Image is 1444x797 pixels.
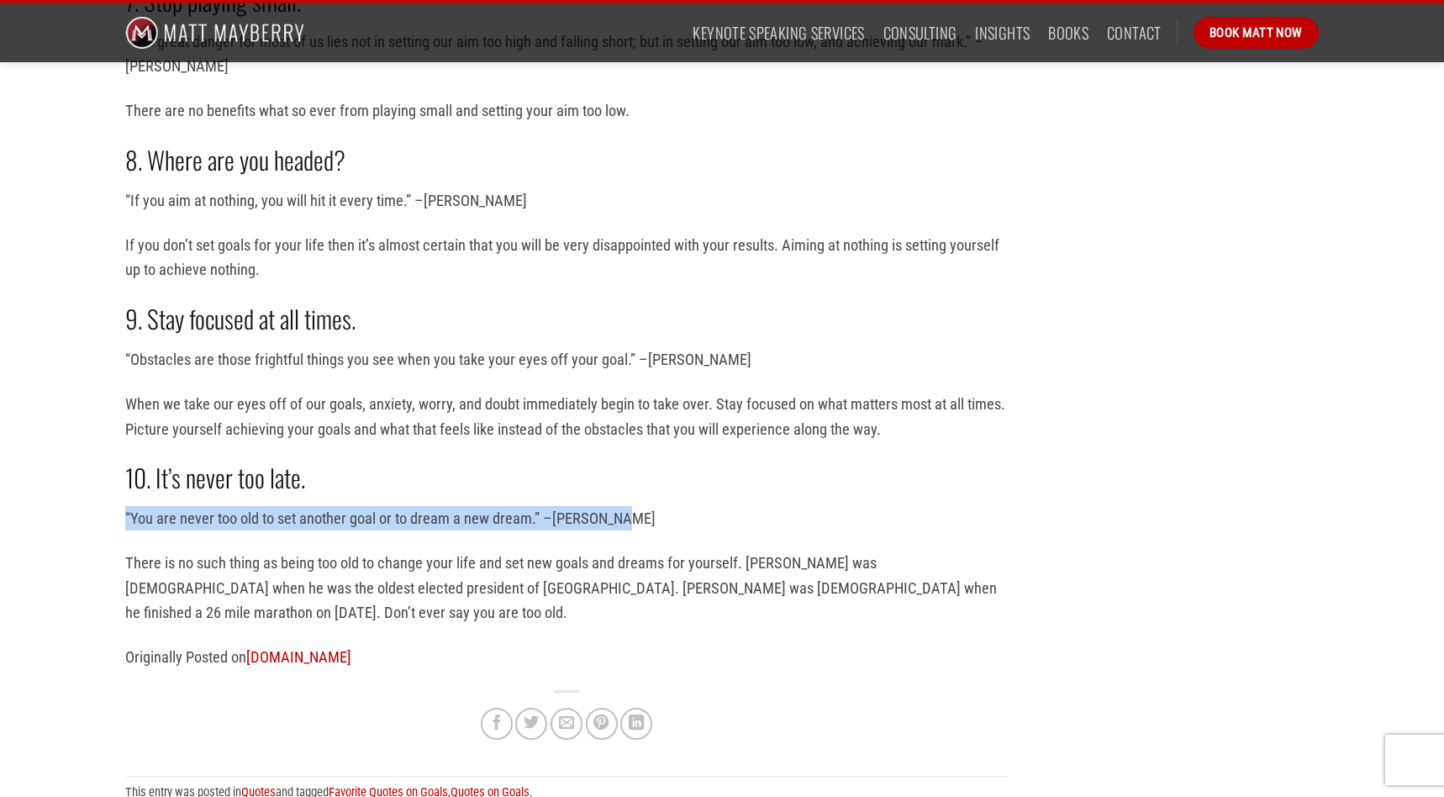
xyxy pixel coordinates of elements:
[125,347,1008,372] p: “Obstacles are those frightful things you see when you take your eyes off your goal.” –[PERSON_NAME]
[246,648,351,666] a: [DOMAIN_NAME]
[125,459,305,496] strong: 10. It’s never too late.
[125,506,1008,530] p: “You are never too old to set another goal or to dream a new dream.” –[PERSON_NAME]
[975,18,1030,48] a: Insights
[515,708,547,740] a: Share on Twitter
[125,645,1008,669] p: Originally Posted on
[125,392,1008,441] p: When we take our eyes off of our goals, anxiety, worry, and doubt immediately begin to take over....
[125,233,1008,282] p: If you don’t set goals for your life then it’s almost certain that you will be very disappointed ...
[125,3,304,62] img: Matt Mayberry
[125,98,1008,123] p: There are no benefits what so ever from playing small and setting your aim too low.
[883,18,957,48] a: Consulting
[586,708,618,740] a: Pin on Pinterest
[125,300,356,337] strong: 9. Stay focused at all times.
[125,551,1008,625] p: There is no such thing as being too old to change your life and set new goals and dreams for your...
[125,141,345,178] strong: 8. Where are you headed?
[1048,18,1088,48] a: Books
[1194,17,1319,49] a: Book Matt Now
[551,708,582,740] a: Email to a Friend
[481,708,513,740] a: Share on Facebook
[1107,18,1162,48] a: Contact
[620,708,652,740] a: Share on LinkedIn
[125,188,1008,213] p: “If you aim at nothing, you will hit it every time.” –[PERSON_NAME]
[1209,23,1303,43] span: Book Matt Now
[693,18,864,48] a: Keynote Speaking Services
